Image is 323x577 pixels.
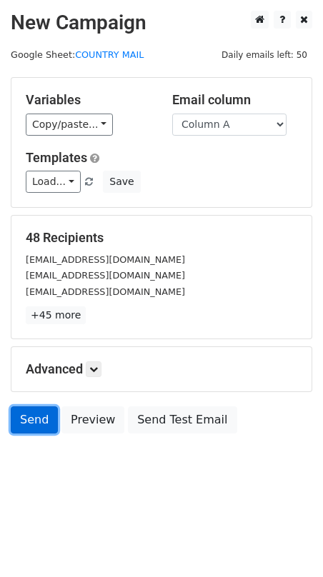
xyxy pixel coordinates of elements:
[217,49,312,60] a: Daily emails left: 50
[26,92,151,108] h5: Variables
[26,361,297,377] h5: Advanced
[26,270,185,281] small: [EMAIL_ADDRESS][DOMAIN_NAME]
[26,171,81,193] a: Load...
[252,508,323,577] iframe: Chat Widget
[217,47,312,63] span: Daily emails left: 50
[128,406,237,433] a: Send Test Email
[172,92,297,108] h5: Email column
[103,171,140,193] button: Save
[11,49,144,60] small: Google Sheet:
[75,49,144,60] a: COUNTRY MAIL
[26,150,87,165] a: Templates
[26,114,113,136] a: Copy/paste...
[11,406,58,433] a: Send
[26,254,185,265] small: [EMAIL_ADDRESS][DOMAIN_NAME]
[26,286,185,297] small: [EMAIL_ADDRESS][DOMAIN_NAME]
[26,306,86,324] a: +45 more
[11,11,312,35] h2: New Campaign
[61,406,124,433] a: Preview
[26,230,297,246] h5: 48 Recipients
